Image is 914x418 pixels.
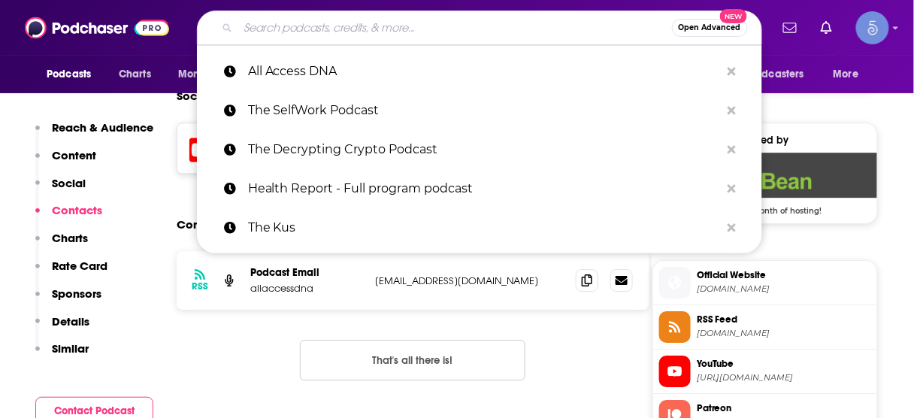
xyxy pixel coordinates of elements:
a: Official Website[DOMAIN_NAME] [659,267,871,298]
p: Sponsors [52,286,101,301]
p: The Decrypting Crypto Podcast [248,130,720,169]
span: Patreon [697,401,871,415]
a: Podbean Deal: Get 1 FREE month of hosting! [653,153,877,214]
button: Rate Card [35,259,107,286]
img: Podchaser - Follow, Share and Rate Podcasts [25,14,169,42]
span: allaccessdna.podbean.com [697,283,871,295]
span: Logged in as Spiral5-G1 [856,11,889,44]
p: Content [52,148,96,162]
a: YouTube[URL][DOMAIN_NAME] [659,356,871,387]
p: allaccessdna [250,282,363,295]
button: Similar [35,341,89,369]
span: Official Website [697,268,871,282]
span: RSS Feed [697,313,871,326]
button: open menu [823,60,878,89]
button: Social [35,176,86,204]
p: The Kus [248,208,720,247]
a: Show notifications dropdown [777,15,803,41]
button: open menu [36,60,110,89]
button: open menu [168,60,251,89]
span: Monitoring [178,64,232,85]
a: Show notifications dropdown [815,15,838,41]
div: Hosted by [653,134,877,147]
p: Charts [52,231,88,245]
p: Social [52,176,86,190]
button: Content [35,148,96,176]
p: Contacts [52,203,102,217]
img: User Profile [856,11,889,44]
span: New [720,9,747,23]
a: The Decrypting Crypto Podcast [197,130,762,169]
button: Show profile menu [856,11,889,44]
span: Open Advanced [679,24,741,32]
button: Reach & Audience [35,120,153,148]
span: feed.podbean.com [697,328,871,339]
span: YouTube [697,357,871,371]
img: Podbean Deal: Get 1 FREE month of hosting! [653,153,877,198]
span: https://www.youtube.com/@AllAccessDNA [697,372,871,383]
p: Reach & Audience [52,120,153,135]
span: Get 1 FREE month of hosting! [653,198,877,216]
h3: RSS [192,280,208,292]
button: Details [35,314,89,342]
button: Sponsors [35,286,101,314]
a: Health Report - Full program podcast [197,169,762,208]
p: Similar [52,341,89,356]
p: Details [52,314,89,329]
a: The Kus [197,208,762,247]
p: All Access DNA [248,52,720,91]
a: The SelfWork Podcast [197,91,762,130]
button: Charts [35,231,88,259]
input: Search podcasts, credits, & more... [238,16,672,40]
p: Podcast Email [250,266,363,279]
button: Contacts [35,203,102,231]
div: Search podcasts, credits, & more... [197,11,762,45]
span: Charts [119,64,151,85]
a: RSS Feed[DOMAIN_NAME] [659,311,871,343]
p: Health Report - Full program podcast [248,169,720,208]
a: All Access DNA [197,52,762,91]
p: [EMAIL_ADDRESS][DOMAIN_NAME] [375,274,564,287]
button: Nothing here. [300,340,525,380]
span: More [834,64,859,85]
p: Rate Card [52,259,107,273]
button: open menu [722,60,826,89]
p: The SelfWork Podcast [248,91,720,130]
span: For Podcasters [732,64,804,85]
button: Open AdvancedNew [672,19,748,37]
span: Podcasts [47,64,91,85]
h2: Socials [177,82,216,111]
h2: Contacts [177,211,227,239]
a: Charts [109,60,160,89]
